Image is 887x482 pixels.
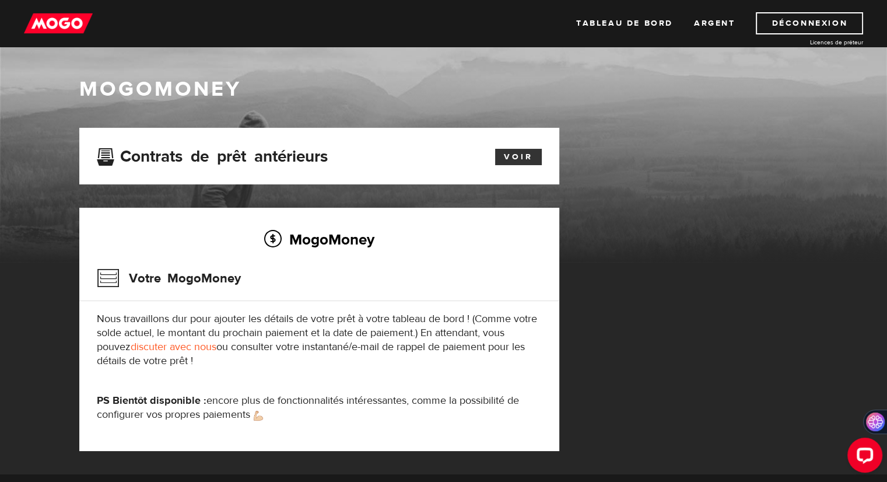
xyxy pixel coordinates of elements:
[120,146,328,163] font: Contrats de prêt antérieurs
[495,149,542,165] a: Voir
[776,38,863,47] a: Licences de prêteur
[289,230,374,246] font: MogoMoney
[97,340,525,368] font: ou consulter votre instantané/e-mail de rappel de paiement pour les détails de votre prêt !
[838,433,887,482] iframe: LiveChat chat widget
[772,18,847,29] font: Déconnexion
[576,12,673,34] a: Tableau de bord
[694,18,735,29] font: Argent
[97,312,537,354] font: Nous travaillons dur pour ajouter les détails de votre prêt à votre tableau de bord ! (Comme votr...
[504,152,533,162] font: Voir
[79,76,241,102] font: MogoMoney
[254,411,263,421] img: emoji bras fort
[97,394,206,407] font: PS Bientôt disponible :
[24,12,93,34] img: mogo_logo-11ee424be714fa7cbb0f0f49df9e16ec.png
[576,18,673,29] font: Tableau de bord
[756,12,863,34] a: Déconnexion
[810,39,863,46] font: Licences de prêteur
[694,12,735,34] a: Argent
[129,270,241,283] font: Votre MogoMoney
[97,394,519,421] font: encore plus de fonctionnalités intéressantes, comme la possibilité de configurer vos propres paie...
[131,340,216,354] a: discuter avec nous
